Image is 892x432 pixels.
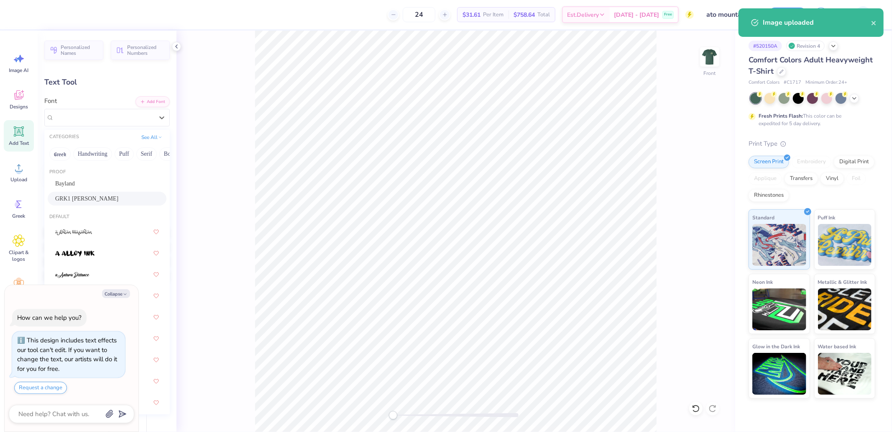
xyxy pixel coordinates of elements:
[514,10,535,19] span: $758.64
[749,41,782,51] div: # 520150A
[749,172,782,185] div: Applique
[14,382,67,394] button: Request a change
[759,112,861,127] div: This color can be expedited for 5 day delivery.
[9,140,29,147] span: Add Text
[752,342,800,351] span: Glow in the Dark Ink
[139,133,165,141] button: See All
[749,156,789,168] div: Screen Print
[818,353,872,395] img: Water based Ink
[73,147,112,161] button: Handwriting
[759,113,803,119] strong: Fresh Prints Flash:
[49,147,71,161] button: Greek
[463,10,481,19] span: $31.61
[834,156,874,168] div: Digital Print
[786,41,825,51] div: Revision 4
[49,134,79,141] div: CATEGORIES
[763,18,871,28] div: Image uploaded
[55,229,92,235] img: a Ahlan Wasahlan
[135,96,170,107] button: Add Font
[749,189,789,202] div: Rhinestones
[871,18,877,28] button: close
[10,176,27,183] span: Upload
[44,213,170,221] div: Default
[855,6,872,23] img: Michael Galon
[389,411,397,419] div: Accessibility label
[567,10,599,19] span: Est. Delivery
[818,213,836,222] span: Puff Ink
[805,79,847,86] span: Minimum Order: 24 +
[55,272,89,278] img: a Antara Distance
[10,103,28,110] span: Designs
[700,6,762,23] input: Untitled Design
[820,172,844,185] div: Vinyl
[44,169,170,176] div: Proof
[752,213,774,222] span: Standard
[403,7,435,22] input: – –
[102,289,130,298] button: Collapse
[127,44,165,56] span: Personalized Numbers
[784,79,801,86] span: # C1717
[614,10,659,19] span: [DATE] - [DATE]
[752,278,773,286] span: Neon Ink
[44,41,103,60] button: Personalized Names
[55,179,75,188] span: Bayland
[13,213,26,219] span: Greek
[664,12,672,18] span: Free
[5,249,33,262] span: Clipart & logos
[55,251,95,257] img: a Alloy Ink
[818,224,872,266] img: Puff Ink
[44,96,57,106] label: Font
[159,147,180,161] button: Bold
[792,156,831,168] div: Embroidery
[537,10,550,19] span: Total
[704,69,716,77] div: Front
[839,6,875,23] a: MG
[61,44,98,56] span: Personalized Names
[818,288,872,330] img: Metallic & Glitter Ink
[752,288,806,330] img: Neon Ink
[818,342,856,351] span: Water based Ink
[749,55,873,76] span: Comfort Colors Adult Heavyweight T-Shirt
[44,77,170,88] div: Text Tool
[17,314,82,322] div: How can we help you?
[785,172,818,185] div: Transfers
[752,353,806,395] img: Glow in the Dark Ink
[752,224,806,266] img: Standard
[749,139,875,149] div: Print Type
[749,79,780,86] span: Comfort Colors
[136,147,157,161] button: Serif
[17,336,117,373] div: This design includes text effects our tool can't edit. If you want to change the text, our artist...
[483,10,504,19] span: Per Item
[846,172,866,185] div: Foil
[9,67,29,74] span: Image AI
[115,147,134,161] button: Puff
[111,41,170,60] button: Personalized Numbers
[818,278,867,286] span: Metallic & Glitter Ink
[55,194,118,203] span: GRK1 [PERSON_NAME]
[701,49,718,65] img: Front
